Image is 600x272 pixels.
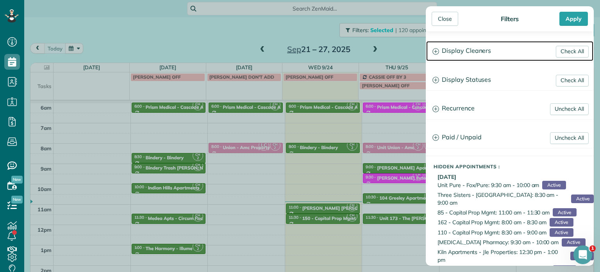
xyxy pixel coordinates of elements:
[589,245,596,252] span: 1
[571,195,594,203] span: Active
[550,103,589,115] a: Uncheck All
[437,191,568,207] span: Three Sisters - [GEOGRAPHIC_DATA]: 8:30 am - 9:00 am
[570,252,594,260] span: Active
[553,208,576,217] span: Active
[434,164,594,169] h5: Hidden Appointments :
[432,12,458,26] div: Close
[437,181,539,189] span: Unit Pure - Fox/Pure: 9:30 am - 10:00 am
[550,218,573,227] span: Active
[542,181,566,189] span: Active
[11,176,23,184] span: New
[437,248,567,264] span: Kiln Apartments - Jle Properties: 12:30 pm - 1:00 pm
[550,132,589,144] a: Uncheck All
[562,238,585,247] span: Active
[556,75,589,86] a: Check All
[426,41,593,61] a: Display Cleaners
[559,12,588,26] div: Apply
[437,173,456,180] b: [DATE]
[437,238,559,246] span: [MEDICAL_DATA] Pharmacy: 9:30 am - 10:00 am
[550,228,573,237] span: Active
[426,99,593,119] a: Recurrence
[437,229,546,236] span: 110 - Capital Prop Mgmt: 8:30 am - 9:00 am
[426,70,593,90] a: Display Statuses
[573,245,592,264] iframe: Intercom live chat
[556,46,589,58] a: Check All
[426,128,593,148] a: Paid / Unpaid
[11,196,23,204] span: New
[437,218,546,226] span: 162 - Capital Prop Mgmt: 8:00 am - 8:30 am
[498,15,521,23] div: Filters
[437,209,550,216] span: 85 - Capital Prop Mgmt: 11:00 am - 11:30 am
